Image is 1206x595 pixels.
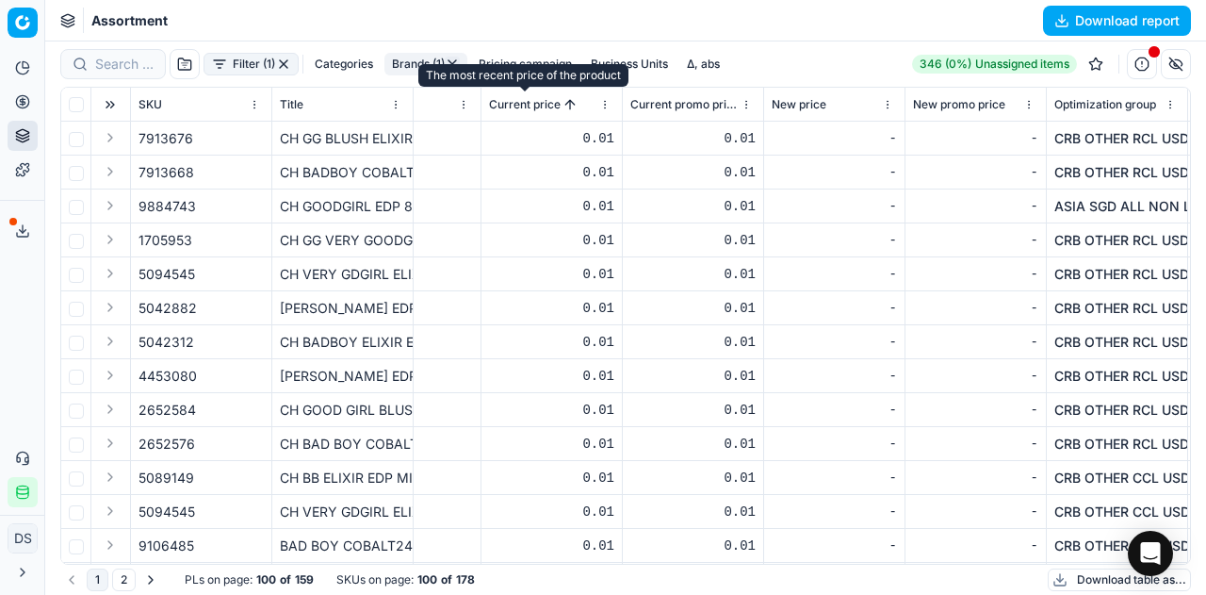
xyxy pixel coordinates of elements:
[489,503,614,521] div: 0.01
[489,469,614,488] div: 0.01
[99,432,122,455] button: Expand
[91,11,168,30] nav: breadcrumb
[630,537,756,555] div: 0.01
[8,523,38,554] button: DS
[99,296,122,319] button: Expand
[772,163,897,182] div: -
[8,524,37,553] span: DS
[204,53,299,75] button: Filter (1)
[139,401,196,420] span: 2652584
[99,126,122,149] button: Expand
[1043,6,1191,36] button: Download report
[139,333,194,352] span: 5042312
[280,163,405,182] div: CH BADBOY COBALT RE 24 TESTER
[772,129,897,148] div: -
[630,333,756,352] div: 0.01
[139,265,195,284] span: 5094545
[336,572,414,587] span: SKUs on page :
[139,469,194,488] span: 5089149
[489,265,614,284] div: 0.01
[280,333,405,352] div: CH BADBOY ELIXIR EDP 100ML TST
[99,534,122,556] button: Expand
[489,97,561,112] span: Current price
[441,572,452,587] strong: of
[489,367,614,386] div: 0.01
[630,503,756,521] div: 0.01
[913,163,1038,182] div: -
[630,401,756,420] div: 0.01
[630,367,756,386] div: 0.01
[185,572,253,587] span: PLs on page :
[99,194,122,217] button: Expand
[60,569,83,591] button: Go to previous page
[280,299,405,318] div: [PERSON_NAME] EDP 80ML TEST
[139,537,194,555] span: 9106485
[139,129,193,148] span: 7913676
[280,367,405,386] div: [PERSON_NAME] EDP MINI 11ML GWP
[280,537,405,555] div: BAD BOY COBALT24 MINIATURE 8ML
[295,572,314,587] strong: 159
[913,333,1038,352] div: -
[772,367,897,386] div: -
[99,500,122,522] button: Expand
[630,469,756,488] div: 0.01
[772,333,897,352] div: -
[112,569,136,591] button: 2
[280,503,405,521] div: CH VERY GDGIRL ELIXIR EDP TEST
[99,398,122,421] button: Expand
[913,367,1038,386] div: -
[139,299,197,318] span: 5042882
[630,435,756,454] div: 0.01
[489,537,614,555] div: 0.01
[139,435,195,454] span: 2652576
[87,569,108,591] button: 1
[772,503,897,521] div: -
[280,231,405,250] div: CH GG VERY GOODGIRL EDP TESTER
[99,330,122,353] button: Expand
[99,160,122,183] button: Expand
[99,466,122,488] button: Expand
[912,55,1077,74] a: 346 (0%)Unassigned items
[280,197,405,216] div: CH GOODGIRL EDP 80ML TESTER
[913,401,1038,420] div: -
[426,68,621,83] div: The most recent price of the product
[913,435,1038,454] div: -
[772,265,897,284] div: -
[280,265,405,284] div: CH VERY GDGIRL ELIXIR EDP TEST
[280,435,405,454] div: CH BAD BOY COBALT EDP TESTER
[307,53,381,75] button: Categories
[417,572,437,587] strong: 100
[471,53,579,75] button: Pricing campaign
[489,333,614,352] div: 0.01
[99,262,122,285] button: Expand
[489,435,614,454] div: 0.01
[630,231,756,250] div: 0.01
[139,503,195,521] span: 5094545
[139,569,162,591] button: Go to next page
[913,97,1005,112] span: New promo price
[1048,569,1191,591] button: Download table as...
[280,572,291,587] strong: of
[280,129,405,148] div: CH GG BLUSH ELIXIR EDP TESTER
[772,97,826,112] span: New price
[1128,531,1173,576] div: Open Intercom Messenger
[99,228,122,251] button: Expand
[913,231,1038,250] div: -
[772,469,897,488] div: -
[772,299,897,318] div: -
[489,163,614,182] div: 0.01
[139,197,196,216] span: 9884743
[280,401,405,420] div: CH GOOD GIRL BLUSH EDP TESTER
[630,129,756,148] div: 0.01
[772,435,897,454] div: -
[583,53,676,75] button: Business Units
[489,299,614,318] div: 0.01
[280,97,303,112] span: Title
[975,57,1069,72] span: Unassigned items
[99,93,122,116] button: Expand all
[139,231,192,250] span: 1705953
[679,53,727,75] button: Δ, abs
[630,197,756,216] div: 0.01
[913,299,1038,318] div: -
[91,11,168,30] span: Assortment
